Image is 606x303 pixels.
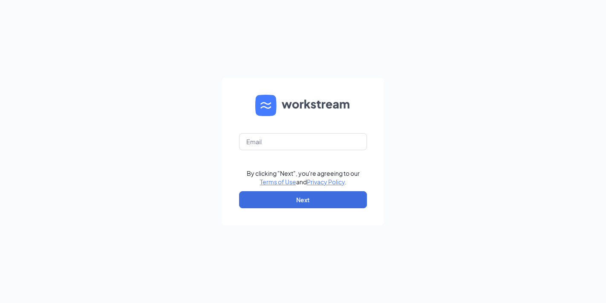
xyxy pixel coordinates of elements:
[239,133,367,150] input: Email
[239,191,367,208] button: Next
[260,178,296,186] a: Terms of Use
[247,169,360,186] div: By clicking "Next", you're agreeing to our and .
[307,178,345,186] a: Privacy Policy
[255,95,351,116] img: WS logo and Workstream text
